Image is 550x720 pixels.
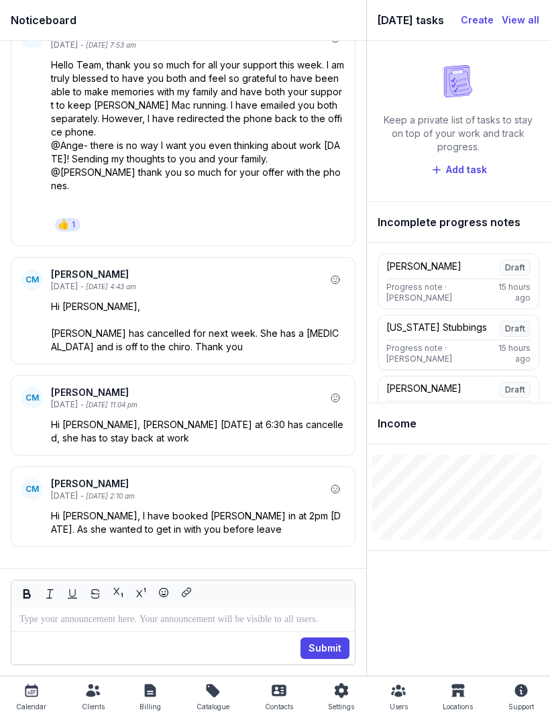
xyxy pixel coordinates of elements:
div: [DATE] [51,40,78,50]
a: View all [502,12,539,28]
div: [PERSON_NAME] [51,386,326,399]
div: - [DATE] 11:04 pm [80,400,137,410]
div: [PERSON_NAME] [386,260,461,276]
div: Clients [82,699,105,715]
span: Add task [446,162,487,178]
div: 👍 [58,218,69,232]
div: [DATE] [51,281,78,292]
span: CM [25,393,39,403]
a: [US_STATE] StubbingsDraftProgress note · [PERSON_NAME]15 hours ago [378,315,539,370]
p: @Ange- there is no way I want you even thinking about work [DATE]! Sending my thoughts to you and... [51,139,345,166]
div: Income [367,403,550,444]
div: Keep a private list of tasks to stay on top of your work and track progress. [378,113,539,154]
span: Submit [309,640,341,656]
div: - [DATE] 4:43 am [80,282,136,292]
div: Settings [328,699,354,715]
a: [PERSON_NAME]DraftProgress note · [PERSON_NAME]15 hours ago [378,254,539,309]
div: [PERSON_NAME] [386,382,461,398]
p: Hello Team, thank you so much for all your support this week. I am truly blessed to have you both... [51,58,345,139]
p: Hi [PERSON_NAME], I have booked [PERSON_NAME] in at 2pm [DATE]. As she wanted to get in with you ... [51,509,345,536]
div: [DATE] [51,491,78,501]
a: Create [461,12,494,28]
a: [PERSON_NAME]DraftProgress note · [PERSON_NAME]21 hours ago [378,376,539,431]
div: 1 [72,219,75,230]
button: Submit [300,637,349,659]
p: @[PERSON_NAME] thank you so much for your offer with the phones. [51,166,345,193]
div: [DATE] [51,399,78,410]
div: Calendar [16,699,46,715]
span: CM [25,484,39,495]
div: - [DATE] 2:10 am [80,491,135,501]
div: Locations [443,699,473,715]
div: Support [508,699,534,715]
div: Users [390,699,408,715]
p: Hi [PERSON_NAME], [51,300,345,313]
div: - [DATE] 7:53 am [80,40,136,50]
div: [US_STATE] Stubbings [386,321,487,337]
div: 15 hours ago [490,343,531,364]
div: Contacts [265,699,293,715]
span: Draft [500,260,531,276]
p: Hi [PERSON_NAME], [PERSON_NAME] [DATE] at 6:30 has cancelled, she has to stay back at work [51,418,345,445]
span: Draft [500,321,531,337]
div: [PERSON_NAME] [51,477,326,491]
div: Catalogue [197,699,229,715]
div: Progress note · [PERSON_NAME] [386,343,490,364]
div: [DATE] tasks [378,11,461,30]
div: [PERSON_NAME] [51,268,326,281]
span: CM [25,274,39,285]
div: Progress note · [PERSON_NAME] [386,282,490,303]
div: Billing [140,699,161,715]
div: Incomplete progress notes [367,202,550,243]
div: 15 hours ago [490,282,531,303]
span: Draft [500,382,531,398]
p: [PERSON_NAME] has cancelled for next week. She has a [MEDICAL_DATA] and is off to the chiro. Than... [51,327,345,354]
